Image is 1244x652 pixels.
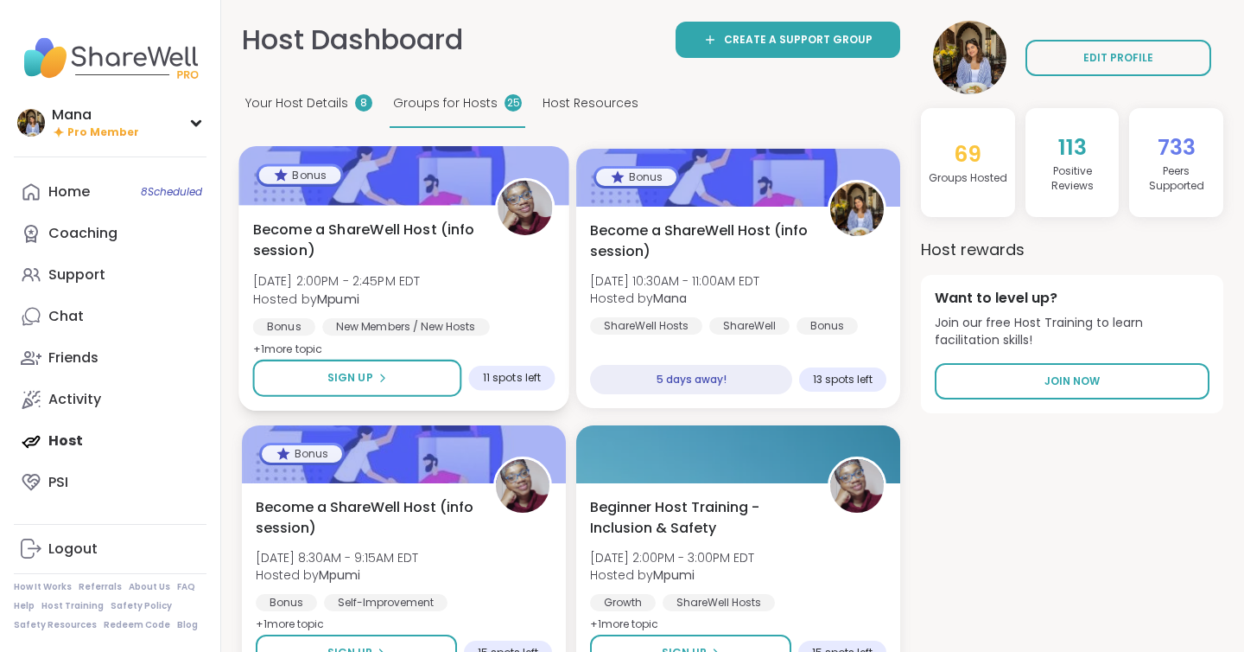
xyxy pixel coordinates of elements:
h4: Peers Supported [1136,164,1216,194]
div: Home [48,182,90,201]
div: New Members / New Hosts [322,318,490,336]
span: Create a support group [724,32,873,48]
div: Logout [48,540,98,559]
div: Support [48,265,105,284]
span: [DATE] 8:30AM - 9:15AM EDT [256,549,418,566]
span: 733 [1158,132,1196,163]
span: 8 Scheduled [141,185,202,199]
span: Hosted by [256,566,418,584]
img: Mana [933,21,1006,94]
span: 13 spots left [813,373,873,387]
div: Bonus [262,445,342,463]
img: Mpumi [496,459,549,513]
div: 25 [505,94,522,112]
div: ShareWell [709,317,790,335]
h4: Positive Review s [1032,164,1113,194]
span: Become a ShareWell Host (info session) [590,221,809,262]
b: Mana [653,290,687,307]
span: Sign Up [327,370,373,386]
a: Friends [14,337,206,379]
span: Your Host Details [245,94,348,112]
span: [DATE] 2:00PM - 3:00PM EDT [590,549,754,566]
h1: Host Dashboard [242,21,463,60]
span: Hosted by [590,566,754,584]
b: Mpumi [317,290,359,307]
span: Become a ShareWell Host (info session) [253,219,476,261]
span: Beginner Host Training - Inclusion & Safety [590,497,809,539]
img: Mana [830,182,884,236]
div: ShareWell Hosts [663,594,775,611]
div: 8 [355,94,372,112]
div: 5 days away! [590,365,792,394]
b: Mpumi [319,566,360,584]
div: Growth [590,594,656,611]
div: Mana [52,105,139,125]
div: PSI [48,473,68,492]
a: Join Now [935,363,1209,400]
a: Help [14,600,35,612]
div: Coaching [48,224,117,243]
h4: Groups Hosted [929,171,1007,186]
a: Safety Policy [111,600,172,612]
a: Redeem Code [104,619,170,631]
div: Chat [48,307,84,326]
b: Mpumi [653,566,695,584]
h4: Want to level up? [935,289,1209,308]
a: Activity [14,379,206,420]
a: PSI [14,462,206,503]
a: Referrals [79,581,122,593]
span: [DATE] 2:00PM - 2:45PM EDT [253,272,421,290]
a: Host Training [41,600,104,612]
div: Bonus [259,166,341,183]
span: 113 [1058,132,1087,163]
button: Sign Up [253,360,462,397]
a: EDIT PROFILE [1025,40,1211,76]
span: EDIT PROFILE [1083,50,1153,66]
span: Hosted by [590,290,759,307]
span: Pro Member [67,125,139,140]
a: Blog [177,619,198,631]
img: ShareWell Nav Logo [14,28,206,88]
div: Bonus [253,318,315,336]
a: How It Works [14,581,72,593]
a: FAQ [177,581,195,593]
div: Bonus [797,317,858,335]
a: About Us [129,581,170,593]
div: Activity [48,390,101,409]
a: Home8Scheduled [14,171,206,213]
span: [DATE] 10:30AM - 11:00AM EDT [590,272,759,290]
span: Groups for Hosts [393,94,498,112]
img: Mana [17,109,45,137]
span: Hosted by [253,290,421,307]
span: Join Now [1044,374,1100,389]
a: Create a support group [676,22,900,58]
span: Host Resources [543,94,638,112]
div: Bonus [596,169,676,186]
a: Safety Resources [14,619,97,631]
a: Coaching [14,213,206,254]
img: Mpumi [498,181,552,235]
div: Friends [48,348,98,368]
div: Bonus [256,594,317,611]
img: Mpumi [830,459,884,513]
div: Self-Improvement [324,594,447,611]
a: Chat [14,296,206,337]
span: 69 [954,139,981,169]
a: Support [14,254,206,296]
div: ShareWell Hosts [590,317,702,335]
h3: Host rewards [921,238,1223,261]
span: 11 spots left [483,371,541,385]
a: Logout [14,528,206,570]
span: Become a ShareWell Host (info session) [256,497,474,539]
span: Join our free Host Training to learn facilitation skills! [935,315,1209,348]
